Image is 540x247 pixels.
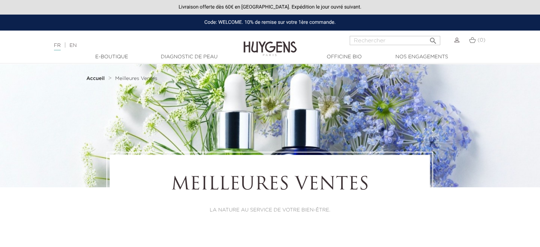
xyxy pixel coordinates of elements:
[54,43,61,50] a: FR
[86,76,106,81] a: Accueil
[50,41,220,50] div: |
[309,53,380,61] a: Officine Bio
[478,38,485,43] span: (0)
[76,53,147,61] a: E-Boutique
[70,43,77,48] a: EN
[115,76,157,81] a: Meilleures Ventes
[129,206,410,214] p: LA NATURE AU SERVICE DE VOTRE BIEN-ÊTRE.
[427,34,440,43] button: 
[386,53,457,61] a: Nos engagements
[350,36,440,45] input: Rechercher
[154,53,225,61] a: Diagnostic de peau
[244,30,297,57] img: Huygens
[429,34,437,43] i: 
[129,174,410,196] h1: Meilleures Ventes
[86,76,105,81] strong: Accueil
